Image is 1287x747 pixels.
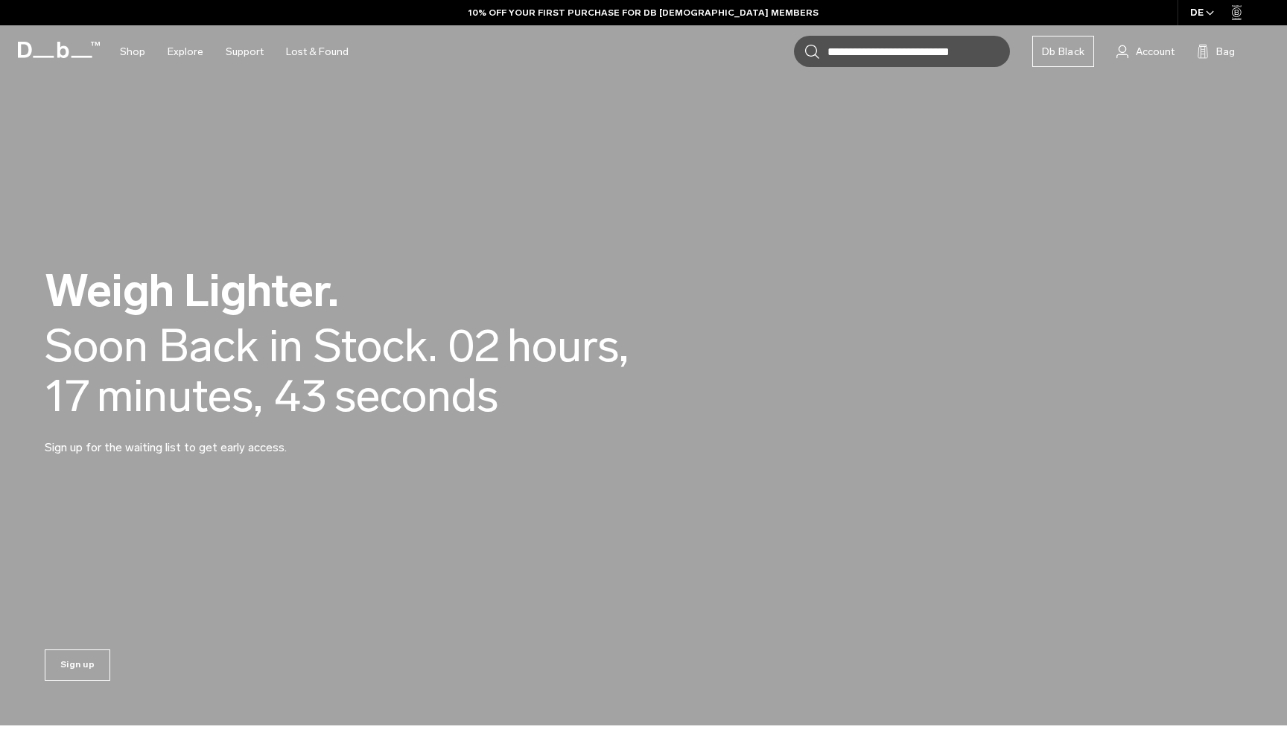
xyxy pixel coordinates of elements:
[45,371,89,421] span: 17
[507,321,629,371] span: hours,
[286,25,349,78] a: Lost & Found
[274,371,327,421] span: 43
[253,369,263,423] span: ,
[1197,42,1235,60] button: Bag
[109,25,360,78] nav: Main Navigation
[45,268,715,314] h2: Weigh Lighter.
[1216,44,1235,60] span: Bag
[97,371,263,421] span: minutes
[120,25,145,78] a: Shop
[45,649,110,681] a: Sign up
[448,321,500,371] span: 02
[1032,36,1094,67] a: Db Black
[45,421,402,457] p: Sign up for the waiting list to get early access.
[1136,44,1175,60] span: Account
[168,25,203,78] a: Explore
[468,6,819,19] a: 10% OFF YOUR FIRST PURCHASE FOR DB [DEMOGRAPHIC_DATA] MEMBERS
[226,25,264,78] a: Support
[45,321,437,371] div: Soon Back in Stock.
[1116,42,1175,60] a: Account
[334,371,498,421] span: seconds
